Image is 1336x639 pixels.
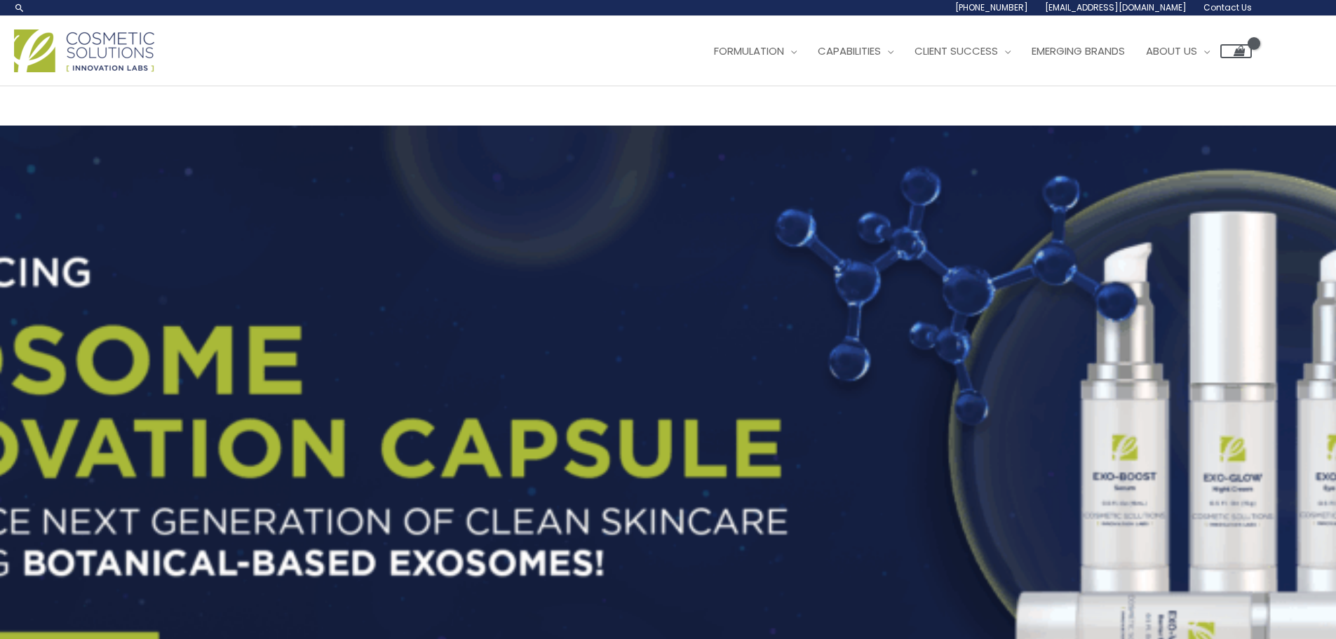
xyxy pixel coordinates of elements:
a: About Us [1135,30,1220,72]
span: Contact Us [1203,1,1252,13]
span: Capabilities [818,43,881,58]
a: Search icon link [14,2,25,13]
a: View Shopping Cart, empty [1220,44,1252,58]
span: Formulation [714,43,784,58]
span: About Us [1146,43,1197,58]
a: Formulation [703,30,807,72]
img: Cosmetic Solutions Logo [14,29,154,72]
a: Client Success [904,30,1021,72]
a: Emerging Brands [1021,30,1135,72]
span: Emerging Brands [1032,43,1125,58]
a: Capabilities [807,30,904,72]
span: Client Success [915,43,998,58]
span: [PHONE_NUMBER] [955,1,1028,13]
nav: Site Navigation [693,30,1252,72]
span: [EMAIL_ADDRESS][DOMAIN_NAME] [1045,1,1187,13]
